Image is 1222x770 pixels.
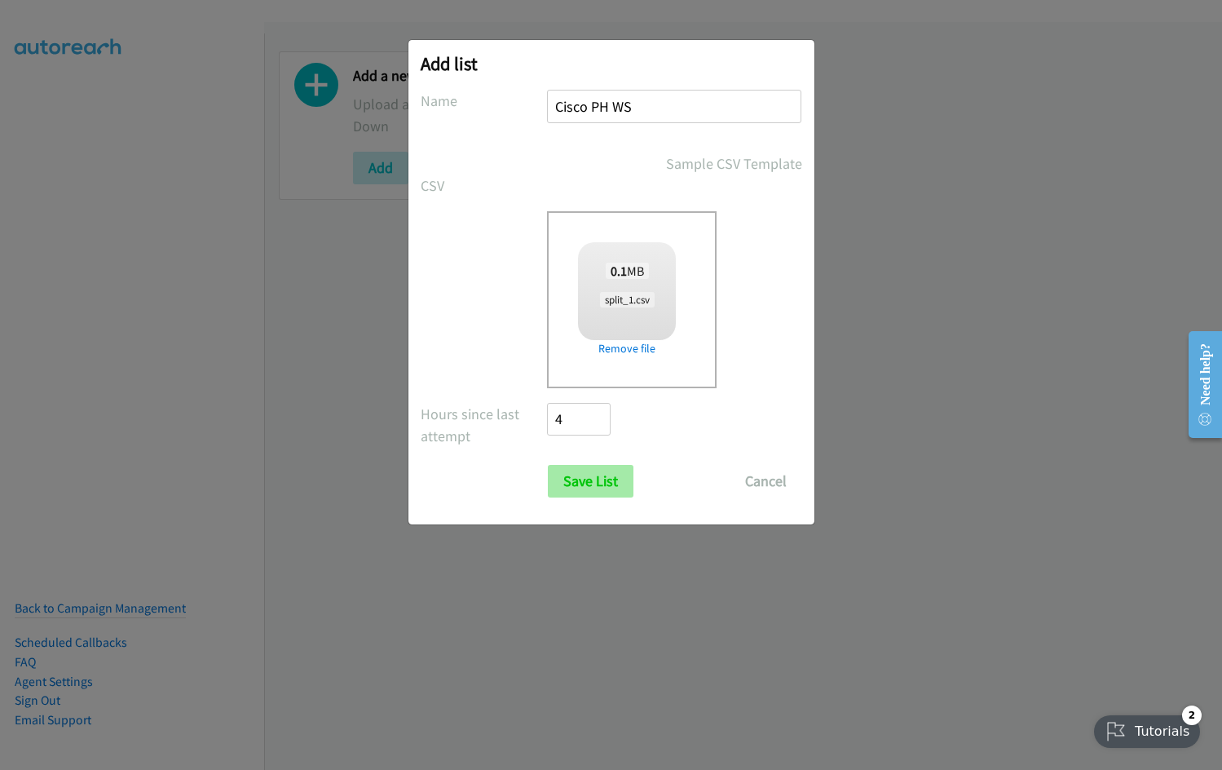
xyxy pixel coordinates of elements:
h2: Add list [421,52,802,75]
label: Hours since last attempt [421,403,548,447]
a: Remove file [578,340,676,357]
input: Save List [548,465,633,498]
a: Sample CSV Template [666,153,802,175]
label: Name [421,90,548,112]
span: split_1.csv [600,292,655,308]
span: MB [606,263,650,279]
label: CSV [421,175,548,197]
strong: 0.1 [611,263,627,279]
iframe: Checklist [1084,699,1210,758]
button: Cancel [730,465,802,498]
iframe: Resource Center [1175,320,1222,449]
